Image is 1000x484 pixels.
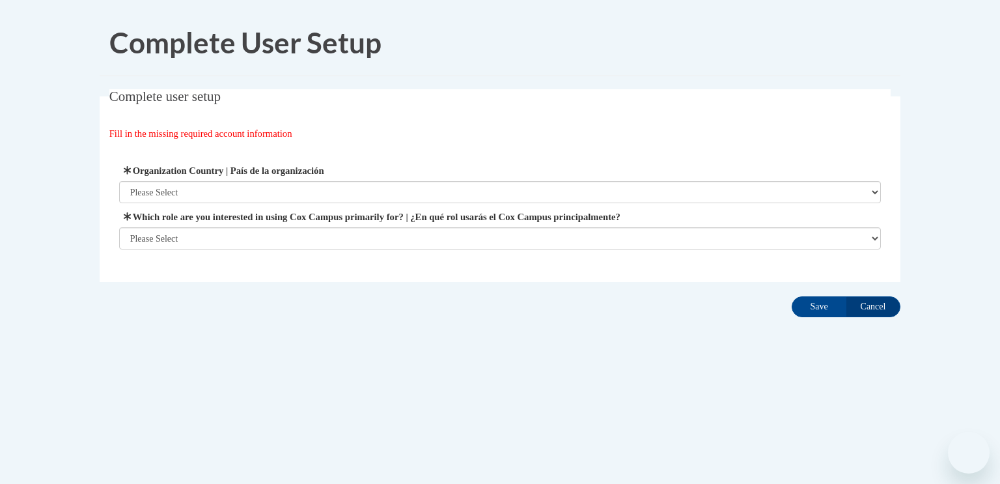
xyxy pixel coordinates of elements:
span: Fill in the missing required account information [109,128,292,139]
span: Complete User Setup [109,25,382,59]
input: Cancel [846,296,900,317]
label: Which role are you interested in using Cox Campus primarily for? | ¿En qué rol usarás el Cox Camp... [119,210,882,224]
input: Save [792,296,846,317]
span: Complete user setup [109,89,221,104]
iframe: Button to launch messaging window [948,432,990,474]
label: Organization Country | País de la organización [119,164,882,178]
